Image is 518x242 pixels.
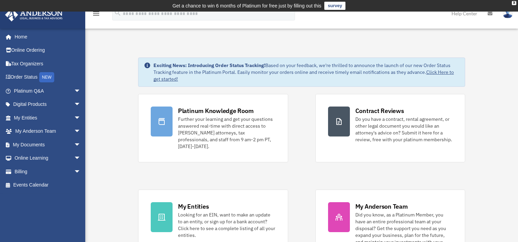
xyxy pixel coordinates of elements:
[5,70,91,84] a: Order StatusNEW
[173,2,322,10] div: Get a chance to win 6 months of Platinum for free just by filling out this
[74,98,88,112] span: arrow_drop_down
[503,9,513,18] img: User Pic
[74,125,88,139] span: arrow_drop_down
[74,138,88,152] span: arrow_drop_down
[315,94,465,162] a: Contract Reviews Do you have a contract, rental agreement, or other legal document you would like...
[39,72,54,82] div: NEW
[5,151,91,165] a: Online Learningarrow_drop_down
[5,111,91,125] a: My Entitiesarrow_drop_down
[74,111,88,125] span: arrow_drop_down
[178,211,276,239] div: Looking for an EIN, want to make an update to an entity, or sign up for a bank account? Click her...
[153,62,459,82] div: Based on your feedback, we're thrilled to announce the launch of our new Order Status Tracking fe...
[5,84,91,98] a: Platinum Q&Aarrow_drop_down
[5,30,88,44] a: Home
[153,62,265,68] strong: Exciting News: Introducing Order Status Tracking!
[5,165,91,178] a: Billingarrow_drop_down
[178,116,276,150] div: Further your learning and get your questions answered real-time with direct access to [PERSON_NAM...
[138,94,288,162] a: Platinum Knowledge Room Further your learning and get your questions answered real-time with dire...
[5,178,91,192] a: Events Calendar
[74,165,88,179] span: arrow_drop_down
[114,9,121,17] i: search
[5,98,91,111] a: Digital Productsarrow_drop_down
[355,116,453,143] div: Do you have a contract, rental agreement, or other legal document you would like an attorney's ad...
[153,69,454,82] a: Click Here to get started!
[178,202,209,211] div: My Entities
[92,12,100,18] a: menu
[74,151,88,165] span: arrow_drop_down
[5,57,91,70] a: Tax Organizers
[5,44,91,57] a: Online Ordering
[92,10,100,18] i: menu
[178,107,254,115] div: Platinum Knowledge Room
[5,125,91,138] a: My Anderson Teamarrow_drop_down
[355,107,404,115] div: Contract Reviews
[5,138,91,151] a: My Documentsarrow_drop_down
[74,84,88,98] span: arrow_drop_down
[324,2,345,10] a: survey
[3,8,65,21] img: Anderson Advisors Platinum Portal
[355,202,408,211] div: My Anderson Team
[512,1,516,5] div: close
